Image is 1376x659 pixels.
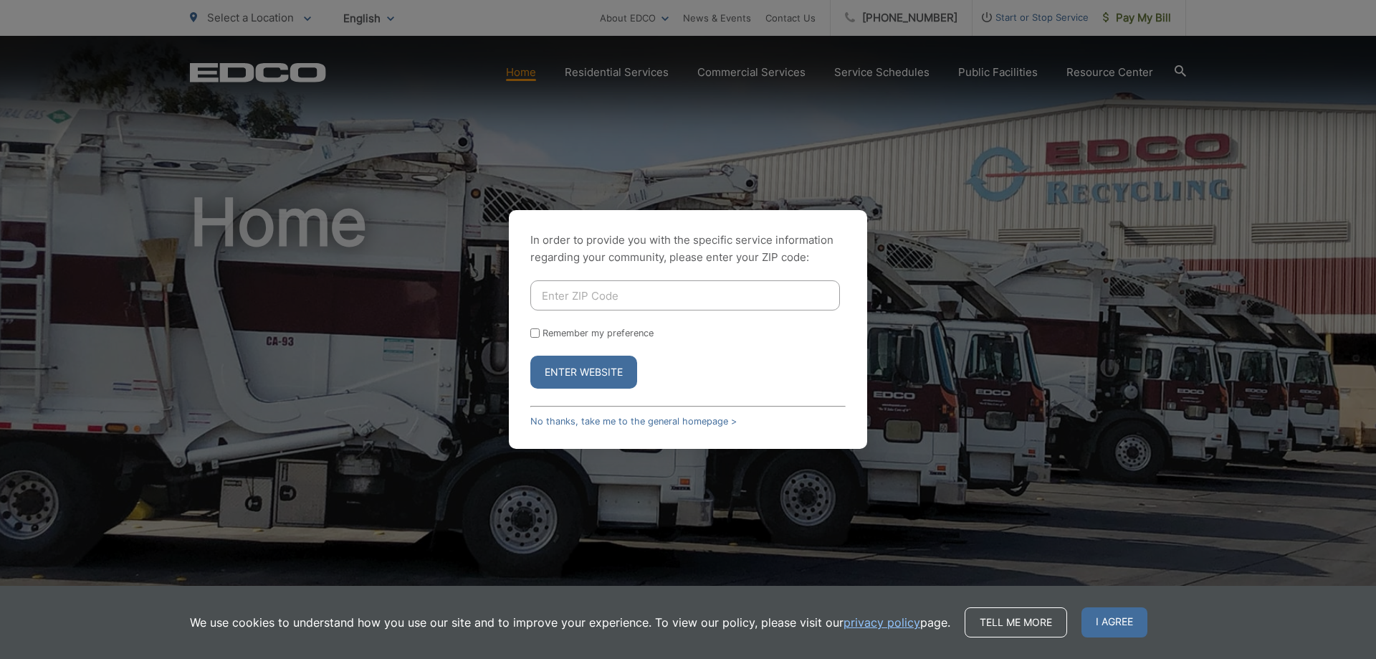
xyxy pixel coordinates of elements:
[530,232,846,266] p: In order to provide you with the specific service information regarding your community, please en...
[965,607,1067,637] a: Tell me more
[543,328,654,338] label: Remember my preference
[844,614,920,631] a: privacy policy
[530,416,737,427] a: No thanks, take me to the general homepage >
[190,614,950,631] p: We use cookies to understand how you use our site and to improve your experience. To view our pol...
[1081,607,1147,637] span: I agree
[530,356,637,389] button: Enter Website
[530,280,840,310] input: Enter ZIP Code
